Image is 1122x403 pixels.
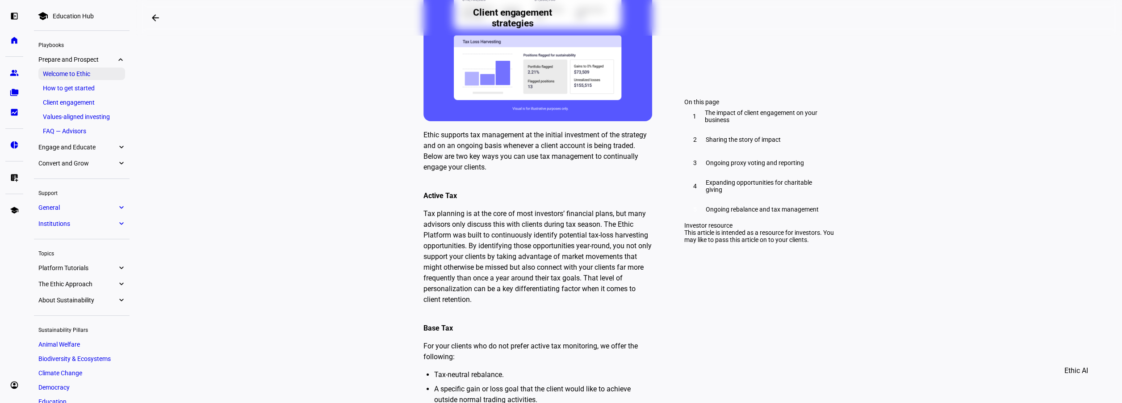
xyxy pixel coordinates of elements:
div: On this page [684,98,834,106]
eth-mat-symbol: home [10,36,19,45]
p: ‍ [423,312,652,334]
span: The impact of client engagement on your business [705,109,829,123]
eth-mat-symbol: expand_more [117,296,125,305]
div: 1 [690,111,699,122]
a: home [5,31,23,49]
eth-mat-symbol: pie_chart [10,140,19,149]
span: Climate Change [38,369,82,377]
span: Institutions [38,220,117,227]
div: 3 [690,157,700,168]
a: Client engagement [38,96,125,109]
eth-mat-symbol: expand_more [117,55,125,64]
div: Education Hub [53,13,94,20]
div: Sustainability Pillars [34,323,130,335]
div: 5 [690,204,700,215]
button: Ethic AI [1052,360,1101,382]
span: Biodiversity & Ecosystems [38,355,111,362]
eth-mat-symbol: bid_landscape [10,108,19,117]
a: How to get started [38,82,125,94]
a: Generalexpand_more [34,201,130,214]
span: Convert and Grow [38,160,117,167]
eth-mat-symbol: expand_more [117,203,125,212]
a: folder_copy [5,84,23,102]
a: bid_landscape [5,103,23,121]
div: Investor resource [684,222,834,229]
span: Ongoing rebalance and tax management [706,206,819,213]
span: Democracy [38,384,70,391]
div: 4 [690,181,700,191]
p: For your clients who do not prefer active tax monitoring, we offer the following: [423,341,652,362]
div: Topics [34,246,130,259]
span: Ethic AI [1064,360,1088,382]
mat-icon: school [38,11,48,21]
a: Democracy [34,381,130,394]
span: Prepare and Prospect [38,56,117,63]
eth-mat-symbol: folder_copy [10,88,19,97]
span: About Sustainability [38,297,117,304]
span: Platform Tutorials [38,264,117,271]
span: Expanding opportunities for charitable giving [706,179,829,193]
eth-mat-symbol: school [10,206,19,215]
p: Tax planning is at the core of most investors’ financial plans, but many advisors only discuss th... [423,208,652,305]
a: Biodiversity & Ecosystems [34,352,130,365]
mat-icon: arrow_backwards [150,13,161,23]
p: Ethic supports tax management at the initial investment of the strategy and on an ongoing basis w... [423,130,652,173]
strong: ‍ Active Tax [423,191,457,200]
span: The Ethic Approach [38,280,117,288]
eth-mat-symbol: expand_more [117,143,125,152]
div: This article is intended as a resource for investors. You may like to pass this article on to you... [684,229,834,243]
li: Tax-neutral rebalance. [434,369,652,380]
eth-mat-symbol: expand_more [117,263,125,272]
span: Ongoing proxy voting and reporting [706,159,804,166]
a: Institutionsexpand_more [34,217,130,230]
a: Climate Change [34,367,130,379]
a: FAQ — Advisors [38,125,125,137]
strong: Base Tax [423,324,453,332]
eth-mat-symbol: group [10,68,19,77]
span: Animal Welfare [38,341,80,348]
eth-mat-symbol: list_alt_add [10,173,19,182]
eth-mat-symbol: expand_more [117,280,125,288]
span: Engage and Educate [38,144,117,151]
eth-mat-symbol: expand_more [117,219,125,228]
a: group [5,64,23,82]
span: Sharing the story of impact [706,136,781,143]
a: Animal Welfare [34,338,130,351]
a: Welcome to Ethic [38,68,125,80]
div: 2 [690,134,700,145]
div: Support [34,186,130,199]
h2: Client engagement strategies [468,7,557,29]
eth-mat-symbol: account_circle [10,381,19,390]
a: Values-aligned investing [38,110,125,123]
span: General [38,204,117,211]
a: pie_chart [5,136,23,154]
div: Playbooks [34,38,130,51]
eth-mat-symbol: left_panel_open [10,12,19,21]
eth-mat-symbol: expand_more [117,159,125,168]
